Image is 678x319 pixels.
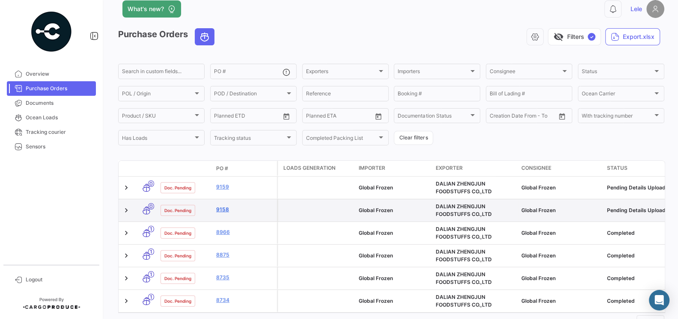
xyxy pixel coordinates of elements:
[283,164,336,172] span: Loads generation
[213,161,277,176] datatable-header-cell: PO #
[164,275,191,282] span: Doc. Pending
[216,183,274,191] a: 9159
[306,70,377,76] span: Exporters
[359,164,385,172] span: Importer
[164,184,191,191] span: Doc. Pending
[122,183,131,192] a: Expand/Collapse Row
[26,99,92,107] span: Documents
[556,110,568,123] button: Open calendar
[521,207,556,213] span: Global Frozen
[553,32,564,42] span: visibility_off
[128,5,164,13] span: What's new?
[122,274,131,283] a: Expand/Collapse Row
[216,228,274,236] a: 8966
[216,251,274,259] a: 8875
[436,248,492,263] span: DALIAN ZHENGJUN FOODSTUFFS CO.,LTD
[7,139,96,154] a: Sensors
[605,28,660,45] button: Export.xlsx
[324,114,355,120] input: To
[394,131,433,145] button: Clear filters
[26,128,92,136] span: Tracking courier
[436,271,492,285] span: DALIAN ZHENGJUN FOODSTUFFS CO.,LTD
[306,114,318,120] input: From
[436,180,492,195] span: DALIAN ZHENGJUN FOODSTUFFS CO.,LTD
[490,114,502,120] input: From
[216,296,274,304] a: 8734
[136,165,157,172] datatable-header-cell: Transport mode
[122,297,131,305] a: Expand/Collapse Row
[490,70,561,76] span: Consignee
[164,252,191,259] span: Doc. Pending
[521,164,551,172] span: Consignee
[7,81,96,96] a: Purchase Orders
[216,206,274,213] a: 9158
[122,229,131,237] a: Expand/Collapse Row
[195,29,214,45] button: Ocean
[359,298,393,304] span: Global Frozen
[436,226,492,240] span: DALIAN ZHENGJUN FOODSTUFFS CO.,LTD
[148,271,154,278] span: 1
[508,114,539,120] input: To
[436,203,492,217] span: DALIAN ZHENGJUN FOODSTUFFS CO.,LTD
[436,294,492,308] span: DALIAN ZHENGJUN FOODSTUFFS CO.,LTD
[280,110,293,123] button: Open calendar
[122,136,193,142] span: Has Loads
[148,248,154,255] span: 1
[148,203,154,210] span: 0
[432,161,518,176] datatable-header-cell: Exporter
[148,294,154,300] span: 1
[548,28,601,45] button: visibility_offFilters✓
[521,252,556,259] span: Global Frozen
[214,136,285,142] span: Tracking status
[26,85,92,92] span: Purchase Orders
[122,92,193,98] span: POL / Origin
[582,92,653,98] span: Ocean Carrier
[649,290,669,310] div: Abrir Intercom Messenger
[30,10,73,53] img: powered-by.png
[372,110,385,123] button: Open calendar
[359,230,393,236] span: Global Frozen
[122,114,193,120] span: Product / SKU
[7,110,96,125] a: Ocean Loads
[214,114,226,120] input: From
[630,5,642,13] span: Lele
[214,92,285,98] span: POD / Destination
[359,207,393,213] span: Global Frozen
[157,165,213,172] datatable-header-cell: Doc. Status
[216,274,274,281] a: 8735
[359,275,393,281] span: Global Frozen
[122,251,131,260] a: Expand/Collapse Row
[7,96,96,110] a: Documents
[26,143,92,151] span: Sensors
[122,206,131,215] a: Expand/Collapse Row
[278,161,355,176] datatable-header-cell: Loads generation
[355,161,432,176] datatable-header-cell: Importer
[164,298,191,304] span: Doc. Pending
[232,114,263,120] input: To
[26,70,92,78] span: Overview
[582,114,653,120] span: With tracking number
[521,298,556,304] span: Global Frozen
[306,136,377,142] span: Completed Packing List
[7,67,96,81] a: Overview
[588,33,595,41] span: ✓
[521,275,556,281] span: Global Frozen
[518,161,604,176] datatable-header-cell: Consignee
[359,252,393,259] span: Global Frozen
[164,230,191,236] span: Doc. Pending
[26,114,92,121] span: Ocean Loads
[148,226,154,232] span: 1
[122,0,181,18] button: What's new?
[582,70,653,76] span: Status
[398,70,469,76] span: Importers
[148,180,154,187] span: 0
[398,114,469,120] span: Documentation Status
[216,165,228,172] span: PO #
[436,164,463,172] span: Exporter
[7,125,96,139] a: Tracking courier
[164,207,191,214] span: Doc. Pending
[26,276,92,284] span: Logout
[118,28,217,45] h3: Purchase Orders
[521,230,556,236] span: Global Frozen
[607,164,627,172] span: Status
